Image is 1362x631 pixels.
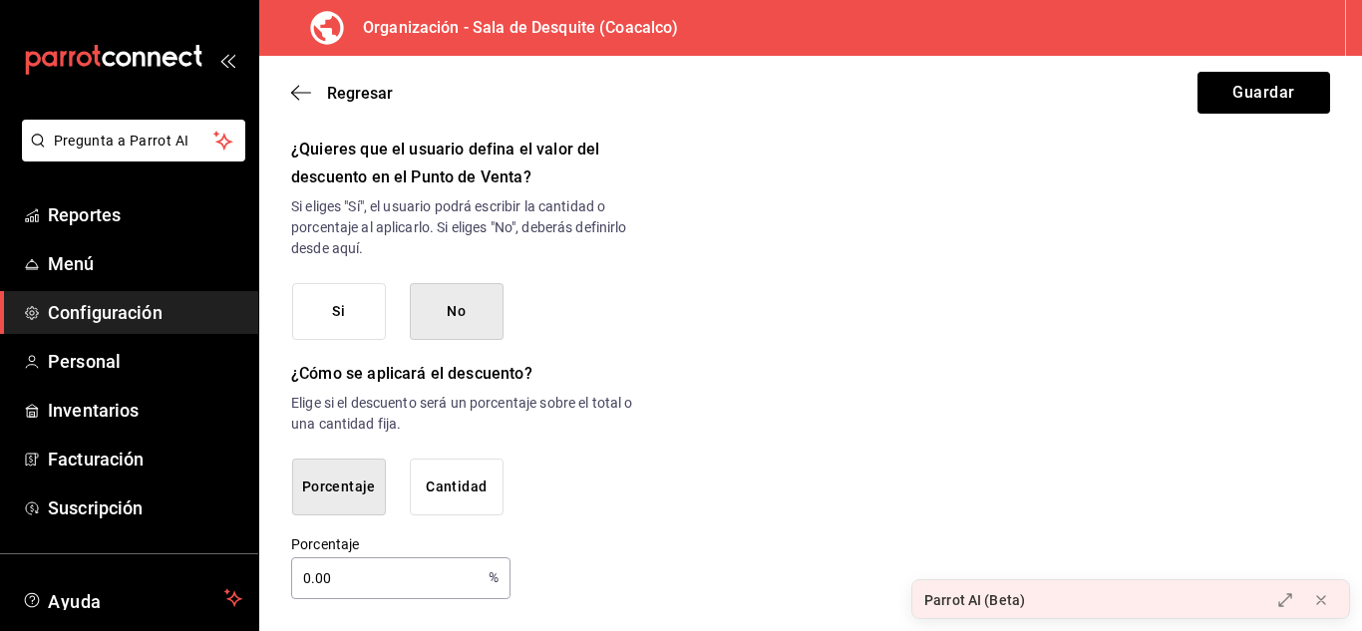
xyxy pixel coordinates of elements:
p: % [489,567,499,588]
button: No [410,283,504,340]
span: Personal [48,348,242,375]
button: Pregunta a Parrot AI [22,120,245,161]
button: Cantidad [410,459,504,515]
button: open_drawer_menu [219,52,235,68]
a: Pregunta a Parrot AI [14,145,245,165]
button: Regresar [291,84,393,103]
span: Suscripción [48,494,242,521]
p: Elige si el descuento será un porcentaje sobre el total o una cantidad fija. [291,393,637,435]
h6: ¿Quieres que el usuario defina el valor del descuento en el Punto de Venta? [291,136,637,191]
span: Inventarios [48,397,242,424]
span: Ayuda [48,586,216,610]
button: Porcentaje [292,459,386,515]
button: Si [292,283,386,340]
span: Facturación [48,446,242,473]
span: Configuración [48,299,242,326]
label: Porcentaje [291,536,511,550]
span: Reportes [48,201,242,228]
span: Menú [48,250,242,277]
h6: ¿Cómo se aplicará el descuento? [291,360,637,388]
div: Parrot AI (Beta) [924,590,1025,611]
span: Regresar [327,84,393,103]
h3: Organización - Sala de Desquite (Coacalco) [347,16,679,40]
p: Si eliges "Sí", el usuario podrá escribir la cantidad o porcentaje al aplicarlo. Si eliges "No", ... [291,196,637,259]
span: Pregunta a Parrot AI [54,131,214,152]
button: Guardar [1197,72,1330,114]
